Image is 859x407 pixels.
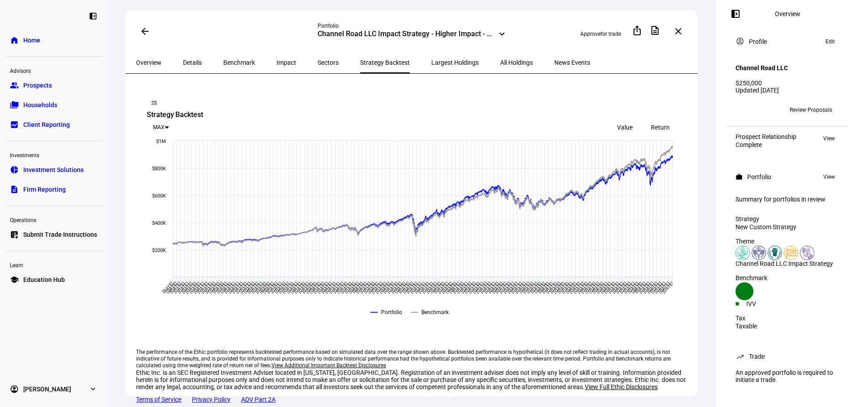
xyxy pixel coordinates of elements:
a: ADV Part 2A [241,396,276,403]
text: [DATE] [661,281,675,294]
img: lgbtqJustice.colored.svg [784,246,798,260]
a: Privacy Policy [192,396,230,403]
div: Benchmark [736,274,839,281]
span: Investment Solutions [23,165,84,174]
a: descriptionFirm Reporting [5,180,102,198]
span: Firm Reporting [23,185,66,194]
button: Approvefor trade [573,27,628,41]
span: Overview [136,59,162,66]
mat-icon: description [650,25,660,36]
a: homeHome [5,31,102,49]
span: Households [23,101,57,109]
a: groupProspects [5,76,102,94]
div: Theme [736,238,839,245]
eth-mat-symbol: home [10,36,19,45]
div: Strategy [736,215,839,222]
div: Strategy Backtest [147,109,679,120]
div: Investments [5,148,102,161]
img: poverty.colored.svg [800,246,814,260]
text: Benchmark [421,309,449,315]
eth-panel-overview-card-header: Portfolio [736,172,839,182]
eth-mat-symbol: bid_landscape [10,120,19,129]
mat-icon: work [736,173,743,180]
div: An approved portfolio is required to initiate a trade. [730,365,845,387]
span: All Holdings [500,59,533,66]
span: Largest Holdings [431,59,479,66]
mat-icon: monitoring [149,98,158,107]
text: Portfolio [381,309,402,315]
div: Updated [DATE] [736,87,839,94]
span: [PERSON_NAME] [23,385,71,394]
span: Sectors [318,59,339,66]
eth-panel-overview-card-header: Trade [736,351,839,362]
span: Education Hub [23,275,65,284]
text: $1M [156,138,166,144]
span: Prospects [23,81,52,90]
span: MAX [153,124,165,130]
mat-icon: keyboard_arrow_down [497,29,507,39]
div: Channel Road LLC Impact Strategy [736,260,839,267]
mat-icon: trending_up [736,352,744,361]
eth-mat-symbol: pie_chart [10,165,19,174]
eth-mat-symbol: expand_more [89,385,98,394]
eth-panel-overview-card-header: Profile [736,36,839,47]
eth-mat-symbol: account_circle [10,385,19,394]
div: Summary for portfolios in review [736,196,839,203]
mat-icon: ios_share [632,25,642,36]
div: Overview [775,10,800,17]
span: Home [23,36,40,45]
div: Trade [749,353,765,360]
eth-mat-symbol: folder_copy [10,101,19,109]
div: New Custom Strategy [736,223,839,231]
span: News Events [554,59,590,66]
span: Strategy Backtest [360,59,410,66]
a: pie_chartInvestment Solutions [5,161,102,179]
div: Portfolio [318,22,506,29]
mat-icon: arrow_back [140,26,150,37]
mat-icon: left_panel_open [730,8,741,19]
a: bid_landscapeClient Reporting [5,116,102,134]
button: Review Proposals [782,103,839,117]
a: Terms of Service [136,396,181,403]
span: for trade [600,31,621,37]
span: Return [651,124,670,131]
button: Edit [821,36,839,47]
div: Complete [736,141,796,148]
eth-mat-symbol: left_panel_close [89,12,98,21]
div: IVV [746,300,787,307]
eth-footer-disclaimer: The performance of the Ethic portfolio represents backtested performance based on simulated data ... [136,349,690,369]
span: Details [183,59,202,66]
div: Advisors [5,64,102,76]
div: Tax [736,315,839,322]
span: Review Proposals [790,103,832,117]
div: Learn [5,258,102,271]
div: Profile [749,38,767,45]
text: $200K [152,248,166,253]
span: View [823,172,835,182]
img: racialJustice.colored.svg [768,246,782,260]
span: View Additional Important Backtest Disclosures [272,362,386,369]
button: View [819,172,839,182]
span: Submit Trade Instructions [23,230,97,239]
button: View [819,133,839,144]
eth-mat-symbol: list_alt_add [10,230,19,239]
div: Prospect Relationship [736,133,796,140]
span: Edit [825,36,835,47]
div: Portfolio [747,173,771,180]
eth-mat-symbol: description [10,185,19,194]
eth-mat-symbol: group [10,81,19,90]
span: CC [739,107,746,113]
span: Impact [276,59,296,66]
text: $800K [152,166,166,172]
img: climateChange.colored.svg [736,246,750,260]
text: $600K [152,193,166,199]
text: $400K [152,220,166,226]
mat-icon: account_circle [736,37,744,46]
span: Benchmark [223,59,255,66]
div: Ethic Inc. is an SEC Registered Investment Adviser located in [US_STATE], [GEOGRAPHIC_DATA]. Regi... [136,369,690,390]
div: Channel Road LLC Impact Strategy - Higher Impact - Backtest [318,29,495,40]
div: Operations [5,213,102,226]
img: humanRights.colored.svg [752,246,766,260]
span: Client Reporting [23,120,70,129]
span: View [823,133,835,144]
